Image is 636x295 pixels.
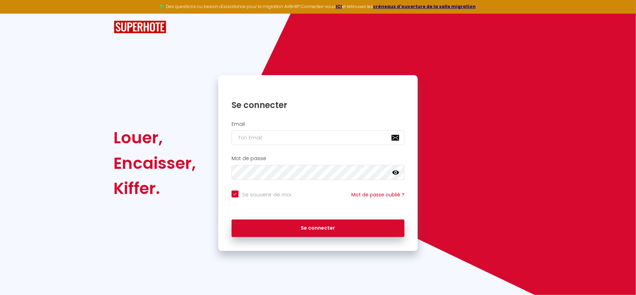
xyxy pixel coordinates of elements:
a: ICI [336,3,342,9]
img: SuperHote logo [114,21,166,34]
button: Se connecter [232,220,405,237]
input: Ton Email [232,130,405,145]
h2: Email [232,121,405,127]
h2: Mot de passe [232,156,405,161]
div: Kiffer. [114,176,196,201]
div: Encaisser, [114,151,196,176]
h1: Se connecter [232,100,405,110]
a: créneaux d'ouverture de la salle migration [373,3,476,9]
a: Mot de passe oublié ? [351,191,404,198]
div: Louer, [114,125,196,150]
